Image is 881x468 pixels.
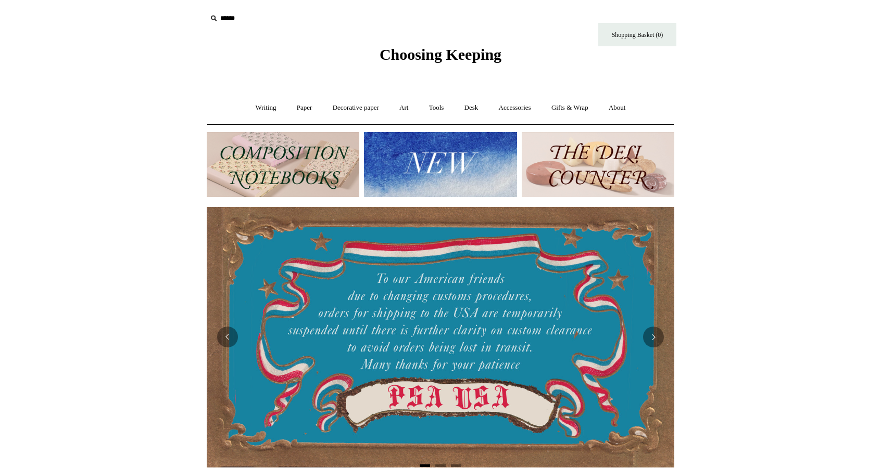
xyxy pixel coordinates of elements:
[323,94,388,122] a: Decorative paper
[489,94,540,122] a: Accessories
[455,94,488,122] a: Desk
[287,94,322,122] a: Paper
[420,464,430,467] button: Page 1
[246,94,286,122] a: Writing
[420,94,454,122] a: Tools
[380,46,501,63] span: Choosing Keeping
[435,464,446,467] button: Page 2
[217,327,238,347] button: Previous
[364,132,517,197] img: New.jpg__PID:f73bdf93-380a-4a35-bcfe-7823039498e1
[643,327,664,347] button: Next
[207,132,359,197] img: 202302 Composition ledgers.jpg__PID:69722ee6-fa44-49dd-a067-31375e5d54ec
[380,54,501,61] a: Choosing Keeping
[207,207,674,467] img: USA PSA .jpg__PID:33428022-6587-48b7-8b57-d7eefc91f15a
[542,94,598,122] a: Gifts & Wrap
[451,464,461,467] button: Page 3
[599,94,635,122] a: About
[522,132,674,197] img: The Deli Counter
[390,94,418,122] a: Art
[598,23,676,46] a: Shopping Basket (0)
